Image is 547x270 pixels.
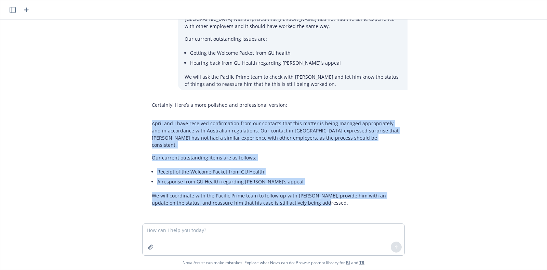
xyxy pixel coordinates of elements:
li: Hearing back from GU Health regarding [PERSON_NAME]’s appeal [190,58,401,68]
p: Our current outstanding items are as follows: [152,154,401,161]
a: BI [346,260,350,266]
li: Getting the Welcome Packet from GU health [190,48,401,58]
a: TR [359,260,364,266]
li: Receipt of the Welcome Packet from GU Health [157,167,401,177]
span: Nova Assist can make mistakes. Explore what Nova can do: Browse prompt library for and [183,256,364,270]
p: April and I have received confirmation from our contacts that this matter is being managed approp... [152,120,401,149]
p: We will ask the Pacific Prime team to check with [PERSON_NAME] and let him know the status of thi... [185,73,401,88]
p: We will coordinate with the Pacific Prime team to follow up with [PERSON_NAME], provide him with ... [152,192,401,206]
li: A response from GU Health regarding [PERSON_NAME]’s appeal [157,177,401,187]
p: Our current outstanding issues are: [185,35,401,42]
p: Certainly! Here’s a more polished and professional version: [152,101,401,108]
